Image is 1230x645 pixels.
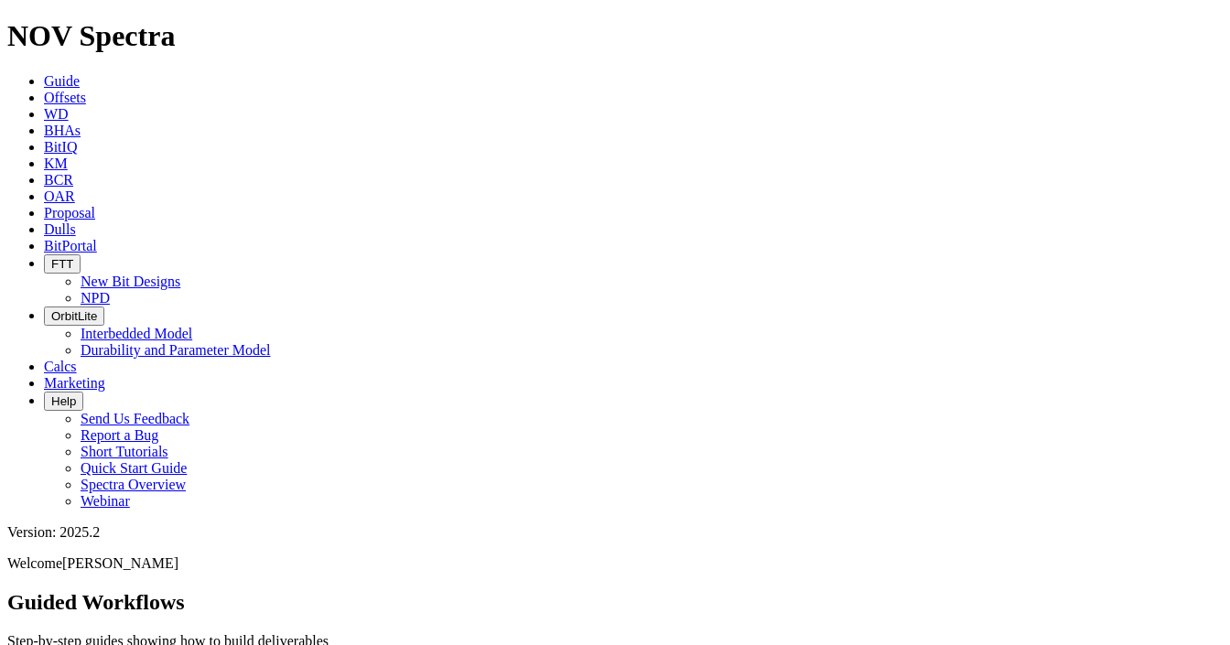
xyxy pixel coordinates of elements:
[51,394,76,408] span: Help
[81,427,158,443] a: Report a Bug
[62,555,178,571] span: [PERSON_NAME]
[81,411,189,426] a: Send Us Feedback
[44,73,80,89] a: Guide
[44,156,68,171] a: KM
[44,172,73,188] a: BCR
[81,274,180,289] a: New Bit Designs
[44,205,95,220] a: Proposal
[44,254,81,274] button: FTT
[7,555,1223,572] p: Welcome
[44,139,77,155] a: BitIQ
[81,493,130,509] a: Webinar
[81,326,192,341] a: Interbedded Model
[81,477,186,492] a: Spectra Overview
[7,524,1223,541] div: Version: 2025.2
[44,123,81,138] a: BHAs
[51,309,97,323] span: OrbitLite
[81,444,168,459] a: Short Tutorials
[44,90,86,105] a: Offsets
[44,238,97,253] a: BitPortal
[44,392,83,411] button: Help
[81,342,271,358] a: Durability and Parameter Model
[81,290,110,306] a: NPD
[44,221,76,237] a: Dulls
[44,306,104,326] button: OrbitLite
[44,375,105,391] a: Marketing
[7,590,1223,615] h2: Guided Workflows
[44,359,77,374] a: Calcs
[81,460,187,476] a: Quick Start Guide
[44,188,75,204] a: OAR
[7,19,1223,53] h1: NOV Spectra
[51,257,73,271] span: FTT
[44,106,69,122] a: WD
